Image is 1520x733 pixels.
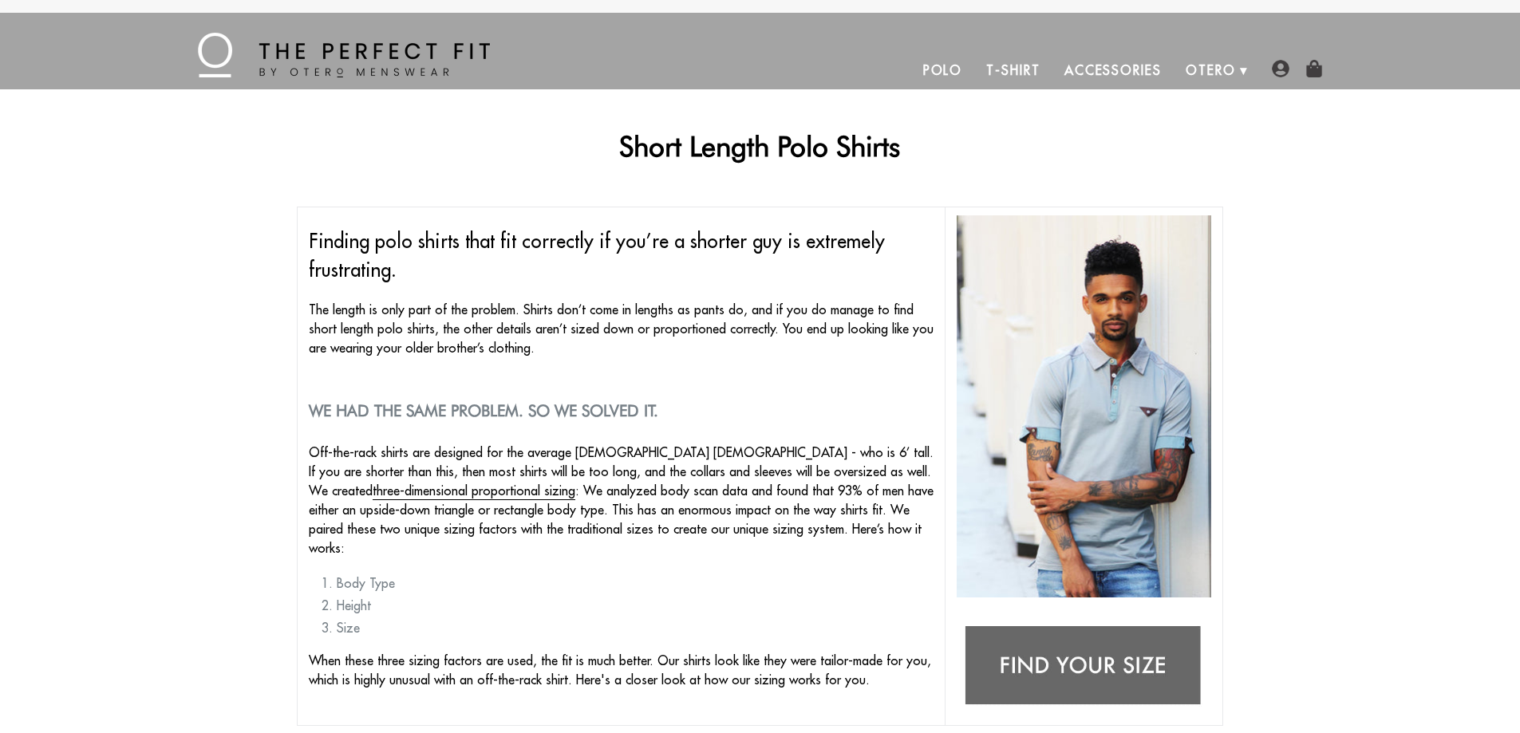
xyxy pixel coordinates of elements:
li: Size [337,618,934,637]
span: Off-the-rack shirts are designed for the average [DEMOGRAPHIC_DATA] [DEMOGRAPHIC_DATA] - who is 6... [309,444,934,556]
li: Height [337,596,934,615]
h1: Short Length Polo Shirts [297,129,1224,163]
a: Accessories [1052,51,1174,89]
a: T-Shirt [974,51,1052,89]
h2: We had the same problem. So we solved it. [309,401,934,420]
a: three-dimensional proportional sizing [373,483,575,500]
p: When these three sizing factors are used, the fit is much better. Our shirts look like they were ... [309,651,934,689]
img: shopping-bag-icon.png [1305,60,1323,77]
img: user-account-icon.png [1272,60,1289,77]
span: Finding polo shirts that fit correctly if you’re a shorter guy is extremely frustrating. [309,229,885,282]
img: The Perfect Fit - by Otero Menswear - Logo [198,33,490,77]
a: Otero [1174,51,1248,89]
p: The length is only part of the problem. Shirts don’t come in lengths as pants do, and if you do m... [309,300,934,357]
a: Polo [911,51,975,89]
li: Body Type [337,573,934,593]
img: short length polo shirts [957,215,1211,597]
img: Find your size: tshirts for short guys [957,617,1211,717]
